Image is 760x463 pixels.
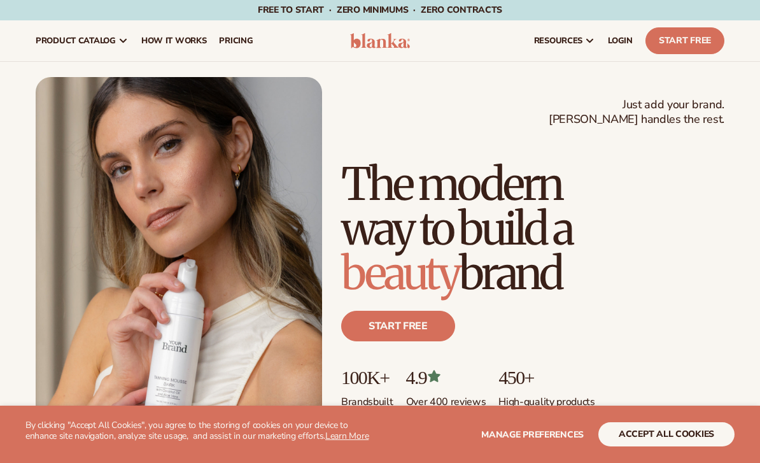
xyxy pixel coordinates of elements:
[350,33,410,48] img: logo
[341,367,393,388] p: 100K+
[341,311,455,341] a: Start free
[549,97,724,127] span: Just add your brand. [PERSON_NAME] handles the rest.
[645,27,724,54] a: Start Free
[498,388,595,409] p: High-quality products
[498,367,595,388] p: 450+
[258,4,502,16] span: Free to start · ZERO minimums · ZERO contracts
[25,420,380,442] p: By clicking "Accept All Cookies", you agree to the storing of cookies on your device to enhance s...
[213,20,259,61] a: pricing
[602,20,639,61] a: LOGIN
[29,20,135,61] a: product catalog
[406,367,486,388] p: 4.9
[481,429,584,441] span: Manage preferences
[341,162,724,296] h1: The modern way to build a brand
[36,77,322,438] img: Female holding tanning mousse.
[325,430,369,442] a: Learn More
[141,36,207,46] span: How It Works
[341,388,393,409] p: Brands built
[528,20,602,61] a: resources
[481,422,584,446] button: Manage preferences
[598,422,735,446] button: accept all cookies
[219,36,253,46] span: pricing
[36,36,116,46] span: product catalog
[608,36,633,46] span: LOGIN
[135,20,213,61] a: How It Works
[406,388,486,409] p: Over 400 reviews
[534,36,582,46] span: resources
[341,245,459,301] span: beauty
